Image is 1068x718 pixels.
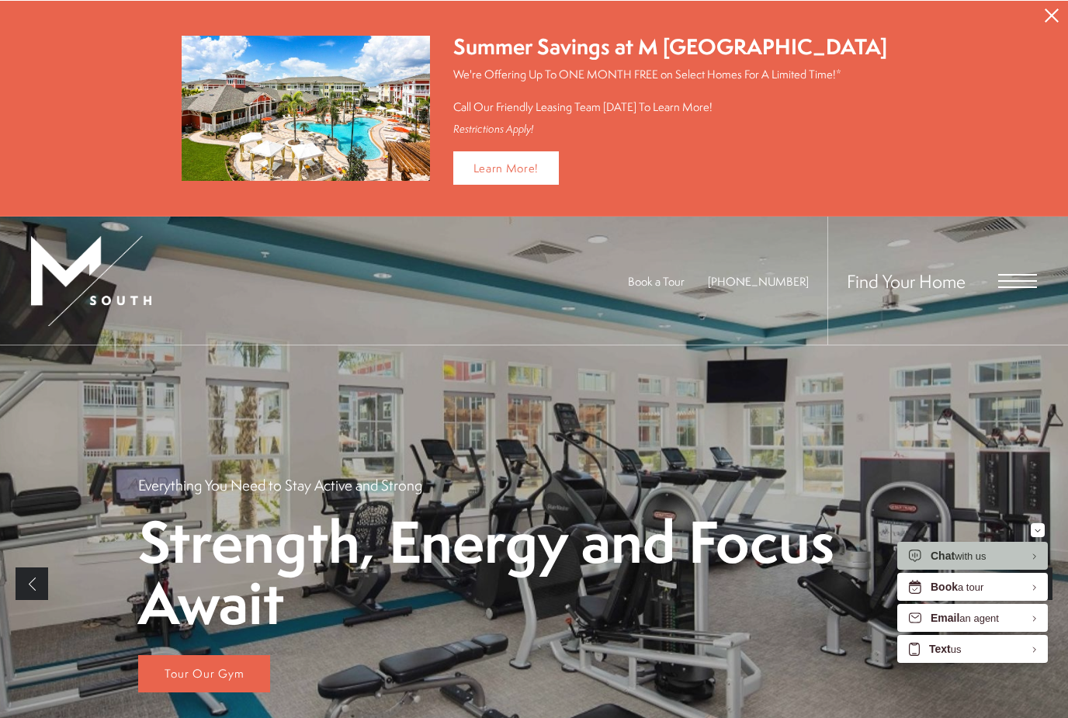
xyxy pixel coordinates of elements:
[708,272,809,289] a: Call Us at 813-570-8014
[138,510,930,633] p: Strength, Energy and Focus Await
[138,474,422,494] p: Everything You Need to Stay Active and Strong
[453,65,887,114] p: We're Offering Up To ONE MONTH FREE on Select Homes For A Limited Time!* Call Our Friendly Leasin...
[165,664,244,681] span: Tour Our Gym
[998,273,1037,287] button: Open Menu
[182,35,430,180] img: Summer Savings at M South Apartments
[16,567,48,599] a: Previous
[628,272,685,289] a: Book a Tour
[708,272,809,289] span: [PHONE_NUMBER]
[453,122,887,135] div: Restrictions Apply!
[453,151,560,184] a: Learn More!
[31,235,151,325] img: MSouth
[453,31,887,61] div: Summer Savings at M [GEOGRAPHIC_DATA]
[138,654,270,692] a: Tour Our Gym
[847,268,966,293] a: Find Your Home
